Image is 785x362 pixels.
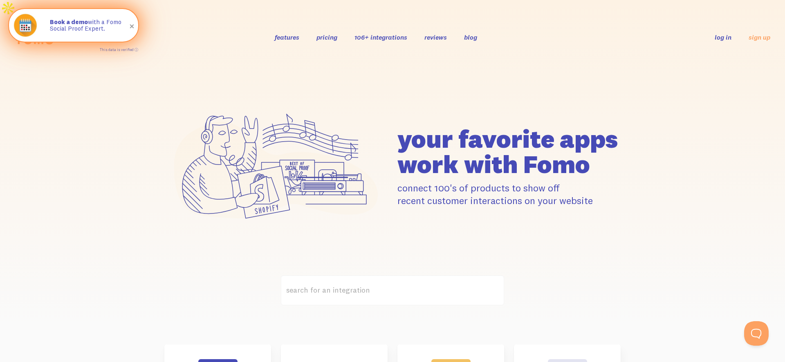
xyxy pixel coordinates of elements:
[50,19,130,32] p: with a Fomo Social Proof Expert.
[354,33,407,41] a: 106+ integrations
[275,33,299,41] a: features
[316,33,337,41] a: pricing
[397,126,621,177] h1: your favorite apps work with Fomo
[100,47,138,52] a: This data is verified ⓘ
[464,33,477,41] a: blog
[715,33,731,41] a: log in
[11,11,40,40] img: Fomo
[281,275,504,305] label: search for an integration
[50,18,88,26] strong: Book a demo
[397,182,621,207] p: connect 100's of products to show off recent customer interactions on your website
[749,33,770,42] a: sign up
[424,33,447,41] a: reviews
[744,321,769,346] iframe: Help Scout Beacon - Open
